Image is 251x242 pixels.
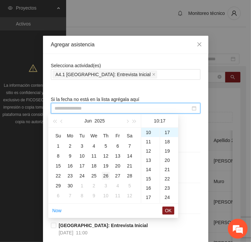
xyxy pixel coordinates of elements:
[3,167,126,190] textarea: Escriba su mensaje y pulse “Intro”
[76,181,88,191] td: 2025-07-01
[102,192,110,200] div: 10
[64,151,76,161] td: 2025-06-09
[102,162,110,170] div: 19
[76,130,88,141] th: Tu
[141,193,160,202] div: 17
[66,192,74,200] div: 7
[141,137,160,146] div: 11
[88,171,100,181] td: 2025-06-25
[76,191,88,201] td: 2025-07-08
[126,142,134,150] div: 7
[102,182,110,190] div: 3
[126,182,134,190] div: 5
[141,183,160,193] div: 16
[52,181,64,191] td: 2025-06-29
[52,208,62,213] a: Now
[88,191,100,201] td: 2025-07-09
[88,151,100,161] td: 2025-06-11
[54,192,62,200] div: 6
[112,171,124,181] td: 2025-06-27
[54,172,62,180] div: 22
[54,152,62,160] div: 8
[160,174,178,183] div: 22
[114,162,122,170] div: 20
[84,114,92,127] button: Jun
[141,146,160,156] div: 12
[141,202,160,211] div: 18
[112,151,124,161] td: 2025-06-13
[38,81,91,148] span: Estamos en línea.
[66,152,74,160] div: 9
[78,192,86,200] div: 8
[100,141,112,151] td: 2025-06-05
[165,207,172,214] span: OK
[124,141,136,151] td: 2025-06-07
[124,171,136,181] td: 2025-06-28
[90,142,98,150] div: 4
[114,192,122,200] div: 11
[76,230,88,235] span: 11:00
[64,141,76,151] td: 2025-06-02
[78,172,86,180] div: 24
[100,181,112,191] td: 2025-07-03
[53,71,157,78] span: A4.1 Chihuahua: Entrevista Inicial
[141,165,160,174] div: 14
[51,97,140,102] span: Si la fecha no está en la lista agrégala aquí
[114,142,122,150] div: 6
[160,183,178,193] div: 23
[124,161,136,171] td: 2025-06-21
[88,161,100,171] td: 2025-06-18
[90,152,98,160] div: 11
[76,171,88,181] td: 2025-06-24
[160,146,178,156] div: 19
[141,174,160,183] div: 15
[126,192,134,200] div: 12
[160,137,178,146] div: 18
[51,63,101,68] span: Selecciona actividad(es)
[59,230,73,235] span: [DATE]
[102,172,110,180] div: 26
[64,191,76,201] td: 2025-07-07
[90,172,98,180] div: 25
[112,181,124,191] td: 2025-07-04
[64,130,76,141] th: Mo
[100,161,112,171] td: 2025-06-19
[78,152,86,160] div: 10
[34,34,111,42] div: Chatee con nosotros ahora
[197,42,202,47] span: close
[100,191,112,201] td: 2025-07-10
[108,3,124,19] div: Minimizar ventana de chat en vivo
[112,161,124,171] td: 2025-06-20
[112,141,124,151] td: 2025-06-06
[66,172,74,180] div: 23
[76,151,88,161] td: 2025-06-10
[76,161,88,171] td: 2025-06-17
[88,130,100,141] th: We
[66,142,74,150] div: 2
[144,114,176,127] div: 10:17
[54,162,62,170] div: 15
[114,152,122,160] div: 13
[126,172,134,180] div: 28
[64,161,76,171] td: 2025-06-16
[64,181,76,191] td: 2025-06-30
[190,36,208,54] button: Close
[54,182,62,190] div: 29
[66,162,74,170] div: 16
[59,223,148,228] strong: [GEOGRAPHIC_DATA]: Entrevista Inicial
[51,41,200,48] div: Agregar asistencia
[112,191,124,201] td: 2025-07-11
[78,162,86,170] div: 17
[160,128,178,137] div: 17
[95,114,105,127] button: 2025
[152,73,155,76] span: close
[52,171,64,181] td: 2025-06-22
[100,130,112,141] th: Th
[124,151,136,161] td: 2025-06-14
[88,141,100,151] td: 2025-06-04
[52,161,64,171] td: 2025-06-15
[160,193,178,202] div: 24
[126,152,134,160] div: 14
[141,128,160,137] div: 10
[162,207,174,215] button: OK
